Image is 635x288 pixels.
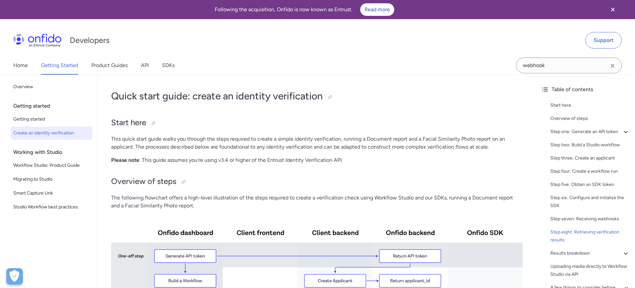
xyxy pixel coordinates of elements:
a: Step three: Create an applicant [550,154,630,162]
div: Getting started [13,99,95,113]
span: Getting started [13,115,90,123]
strong: Please note [111,157,139,163]
div: Following the acquisition, Onfido is now known as Entrust. [8,3,601,16]
a: Start here [550,101,630,109]
button: Ouvrir le centre de préférences [6,268,23,285]
div: Working with Studio [13,146,95,159]
a: SDKs [162,56,175,75]
span: Overview [13,83,90,91]
a: Step four: Create a workflow run [550,167,630,175]
a: Smart Capture Link [11,187,92,200]
div: Table of contents [541,86,630,93]
a: Workflow Studio: Product Guide [11,159,92,172]
a: Getting Started [41,56,78,75]
a: Overview of steps [550,115,630,123]
input: Onfido search input field [516,57,622,73]
a: Uploading media directly to Workflow Studio via API [550,263,630,278]
a: Read more [360,3,394,16]
span: Workflow Studio: Product Guide [13,162,90,169]
a: Studio Workflow best practices [11,200,92,214]
a: Support [585,32,622,49]
span: Migrating to Studio [13,175,90,183]
div: Préférences de cookies [6,268,23,285]
a: Create an identity verification [11,126,92,140]
svg: Close banner [609,6,617,14]
a: API [141,56,149,75]
a: Results breakdown [550,249,630,257]
a: Getting started [11,113,92,126]
a: Migrating to Studio [11,173,92,186]
p: The following flowchart offers a high-level illustration of the steps required to create a verifi... [111,194,523,210]
a: Step seven: Receiving webhooks [550,215,630,223]
a: Product Guides [91,56,128,75]
a: Step six: Configure and initialise the SDK [550,194,630,210]
span: Smart Capture Link [13,189,90,197]
a: Step eight: Retrieving verification results [550,228,630,244]
a: Home [13,56,28,75]
a: Overview [11,80,92,93]
img: Onfido Logo [13,34,62,47]
h2: Start here [111,117,523,128]
span: Studio Workflow best practices [13,203,90,211]
a: Step five: Obtain an SDK token [550,181,630,189]
p: This quick start guide walks you through the steps required to create a simple identity verificat... [111,135,523,151]
h1: Quick start guide: create an identity verification [111,90,523,103]
h1: Developers [70,35,109,46]
a: Step one: Generate an API token [550,128,630,136]
svg: Clear search field button [609,62,616,70]
span: Create an identity verification [13,129,90,137]
a: Step two: Build a Studio workflow [550,141,630,149]
button: Close banner [601,1,625,18]
h2: Overview of steps [111,176,523,187]
p: : This guide assumes you're using v3.4 or higher of the Entrust Identity Verification API. [111,156,523,164]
